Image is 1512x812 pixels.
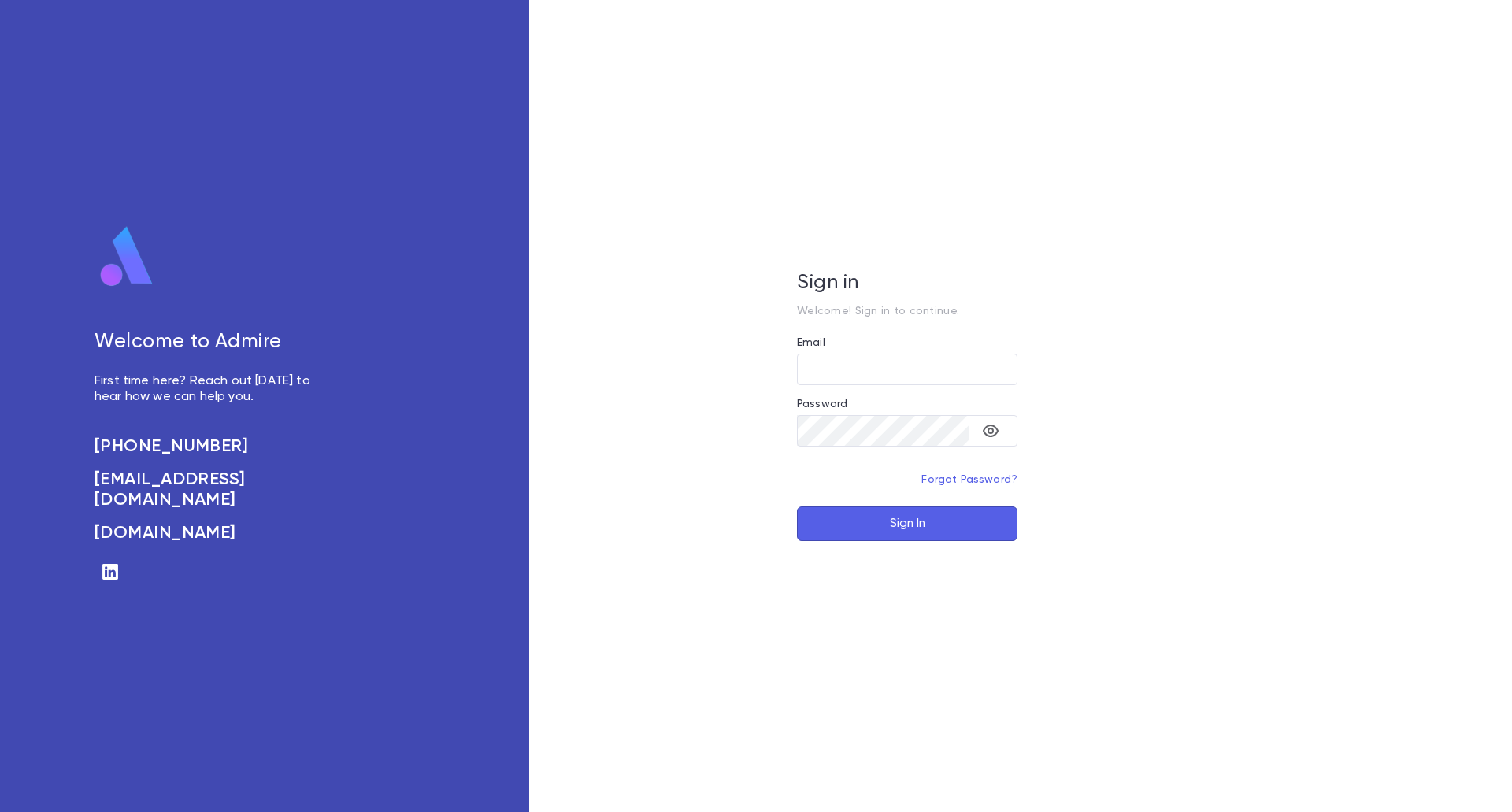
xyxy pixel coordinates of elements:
[94,523,328,543] a: [DOMAIN_NAME]
[797,272,1017,295] h5: Sign in
[975,415,1006,447] button: toggle password visibility
[797,305,1017,317] p: Welcome! Sign in to continue.
[94,373,328,405] p: First time here? Reach out [DATE] to hear how we can help you.
[94,331,328,354] h5: Welcome to Admire
[94,225,159,288] img: logo
[797,336,825,349] label: Email
[94,469,328,510] a: [EMAIL_ADDRESS][DOMAIN_NAME]
[921,474,1017,485] a: Forgot Password?
[797,506,1017,541] button: Sign In
[94,436,328,457] a: [PHONE_NUMBER]
[797,398,847,410] label: Password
